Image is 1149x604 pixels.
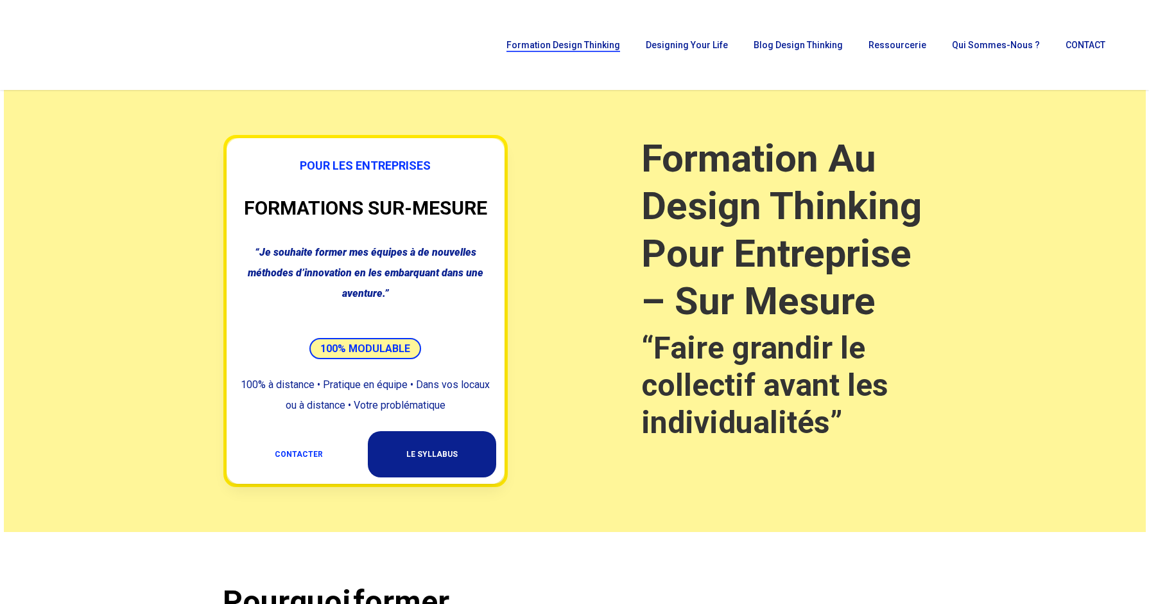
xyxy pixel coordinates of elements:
a: Blog Design Thinking [747,40,849,49]
h1: Formation au Design Thinking pour entreprise – Sur mesure [641,135,926,325]
span: Designing Your Life [646,40,728,50]
span: Formation Design Thinking [506,40,620,50]
span: Blog Design Thinking [754,40,843,50]
span: 100% à distance • Pratique en équipe • Dans vos locaux ou à distance • Votre problématique [241,378,490,411]
span: FORMATIONS SUR-MESURE [244,197,487,219]
a: CONTACTER [234,431,363,477]
span: Ressourcerie [868,40,926,50]
span: “Je souhaite former mes équipes à de nouvelles méthodes d’innovation en les embarquant dans une a... [248,246,483,299]
a: Designing Your Life [639,40,734,49]
h2: “Faire grandir le collectif avant les individualités” [641,330,926,441]
span: POUR LES ENTREPRISES [300,159,431,172]
img: French Future Academy [18,19,153,71]
a: CONTACT [1059,40,1112,49]
a: Ressourcerie [862,40,933,49]
a: LE SYLLABUS [368,431,496,477]
span: CONTACT [1066,40,1105,50]
span: Qui sommes-nous ? [952,40,1040,50]
a: Qui sommes-nous ? [946,40,1046,49]
span: 100% MODULABLE [309,338,421,359]
a: Formation Design Thinking [500,40,626,49]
